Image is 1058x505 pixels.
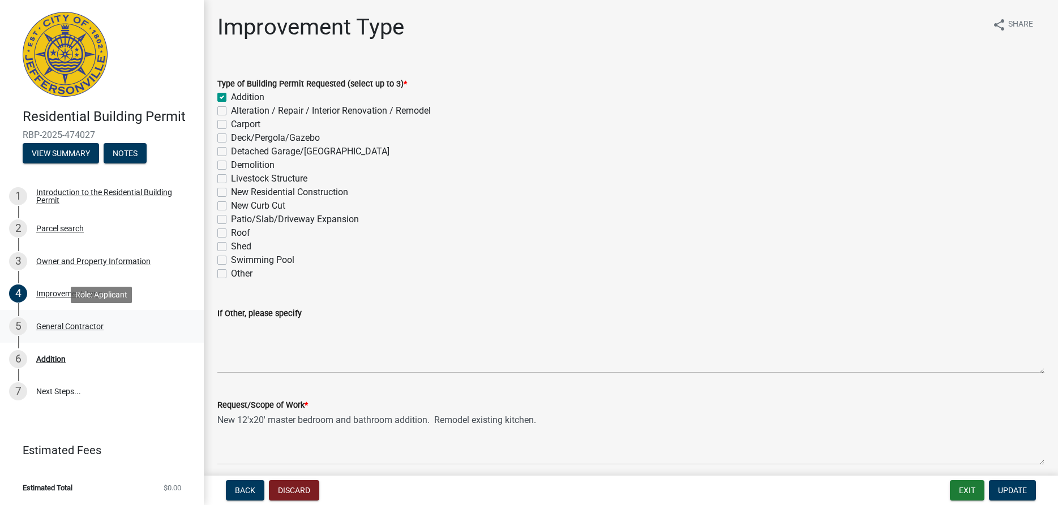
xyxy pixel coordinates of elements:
[36,188,186,204] div: Introduction to the Residential Building Permit
[9,350,27,368] div: 6
[9,252,27,270] div: 3
[950,480,984,500] button: Exit
[998,486,1027,495] span: Update
[9,382,27,400] div: 7
[231,240,251,253] label: Shed
[217,14,404,41] h1: Improvement Type
[9,317,27,335] div: 5
[9,187,27,205] div: 1
[217,402,308,409] label: Request/Scope of Work
[231,145,389,158] label: Detached Garage/[GEOGRAPHIC_DATA]
[23,149,99,158] wm-modal-confirm: Summary
[104,149,147,158] wm-modal-confirm: Notes
[71,287,132,303] div: Role: Applicant
[164,484,181,491] span: $0.00
[989,480,1036,500] button: Update
[23,130,181,140] span: RBP-2025-474027
[36,225,84,232] div: Parcel search
[231,104,431,118] label: Alteration / Repair / Interior Renovation / Remodel
[23,143,99,163] button: View Summary
[231,185,348,199] label: New Residential Construction
[23,12,108,97] img: City of Jeffersonville, Indiana
[231,267,252,280] label: Other
[36,322,104,330] div: General Contractor
[1008,18,1033,32] span: Share
[217,80,407,88] label: Type of Building Permit Requested (select up to 3)
[36,355,66,363] div: Addition
[269,480,319,500] button: Discard
[36,257,151,265] div: Owner and Property Information
[231,118,260,131] label: Carport
[23,484,72,491] span: Estimated Total
[231,199,285,213] label: New Curb Cut
[983,14,1042,36] button: shareShare
[231,131,320,145] label: Deck/Pergola/Gazebo
[231,90,264,104] label: Addition
[231,158,275,172] label: Demolition
[231,253,294,267] label: Swimming Pool
[231,172,307,185] label: Livestock Structure
[231,213,359,226] label: Patio/Slab/Driveway Expansion
[992,18,1006,32] i: share
[217,310,302,318] label: If Other, please specify
[9,284,27,303] div: 4
[23,109,195,125] h4: Residential Building Permit
[235,486,255,495] span: Back
[104,143,147,163] button: Notes
[226,480,264,500] button: Back
[36,290,102,297] div: Improvement Type
[231,226,250,240] label: Roof
[9,439,186,461] a: Estimated Fees
[9,219,27,238] div: 2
